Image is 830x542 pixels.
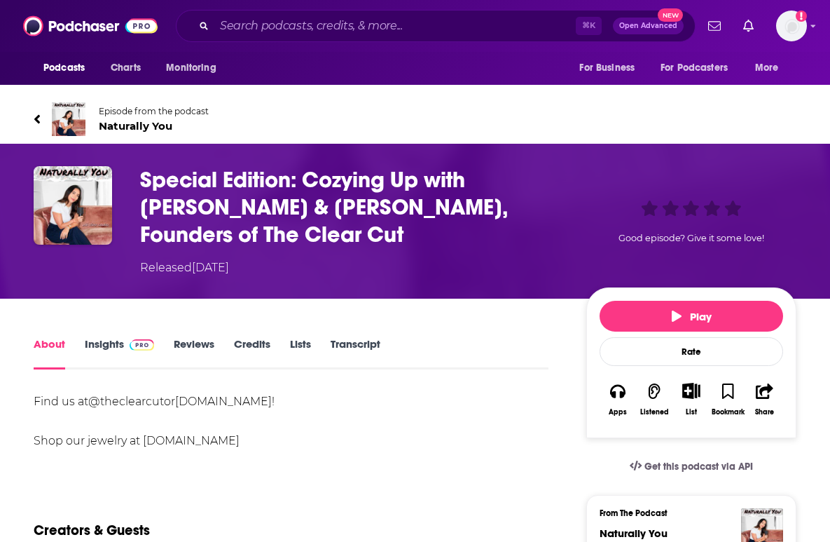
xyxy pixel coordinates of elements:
[102,55,149,81] a: Charts
[569,55,652,81] button: open menu
[600,508,772,518] h3: From The Podcast
[156,55,234,81] button: open menu
[290,337,311,370] a: Lists
[130,339,154,351] img: Podchaser Pro
[619,22,677,29] span: Open Advanced
[673,374,710,425] div: Show More ButtonList
[658,8,683,22] span: New
[34,522,150,539] h2: Creators & Guests
[776,11,807,41] img: User Profile
[600,337,783,366] div: Rate
[710,374,746,425] button: Bookmark
[618,233,764,243] span: Good episode? Give it some love!
[613,18,684,34] button: Open AdvancedNew
[776,11,807,41] span: Logged in as autumncomm
[600,527,668,540] a: Naturally You
[52,102,85,136] img: Naturally You
[747,374,783,425] button: Share
[234,337,270,370] a: Credits
[600,374,636,425] button: Apps
[99,119,209,133] span: Naturally You
[34,55,103,81] button: open menu
[111,58,141,78] span: Charts
[660,58,728,78] span: For Podcasters
[175,395,272,408] a: [DOMAIN_NAME]
[85,337,154,370] a: InsightsPodchaser Pro
[651,55,748,81] button: open menu
[174,337,214,370] a: Reviews
[166,58,216,78] span: Monitoring
[796,11,807,22] svg: Add a profile image
[214,15,576,37] input: Search podcasts, credits, & more...
[640,408,669,416] div: Listened
[755,408,774,416] div: Share
[618,449,764,484] a: Get this podcast via API
[686,407,697,416] div: List
[672,310,712,323] span: Play
[703,14,726,38] a: Show notifications dropdown
[140,259,229,276] div: Released [DATE]
[600,301,783,332] button: Play
[176,10,696,42] div: Search podcasts, credits, & more...
[576,17,602,35] span: ⌘ K
[140,166,564,248] h1: Special Edition: Cozying Up with Olivia Landau & Kyle Simon, Founders of The Clear Cut
[331,337,380,370] a: Transcript
[99,106,209,116] span: Episode from the podcast
[34,166,112,245] img: Special Edition: Cozying Up with Olivia Landau & Kyle Simon, Founders of The Clear Cut
[738,14,759,38] a: Show notifications dropdown
[677,383,705,398] button: Show More Button
[609,408,627,416] div: Apps
[88,395,164,408] a: @theclearcut
[34,337,65,370] a: About
[636,374,672,425] button: Listened
[755,58,779,78] span: More
[43,58,85,78] span: Podcasts
[776,11,807,41] button: Show profile menu
[745,55,796,81] button: open menu
[644,461,753,473] span: Get this podcast via API
[712,408,745,416] div: Bookmark
[579,58,635,78] span: For Business
[23,13,158,39] img: Podchaser - Follow, Share and Rate Podcasts
[34,392,548,451] div: Find us at or ! Shop our jewelry at [DOMAIN_NAME]
[34,102,796,136] a: Naturally YouEpisode from the podcastNaturally You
